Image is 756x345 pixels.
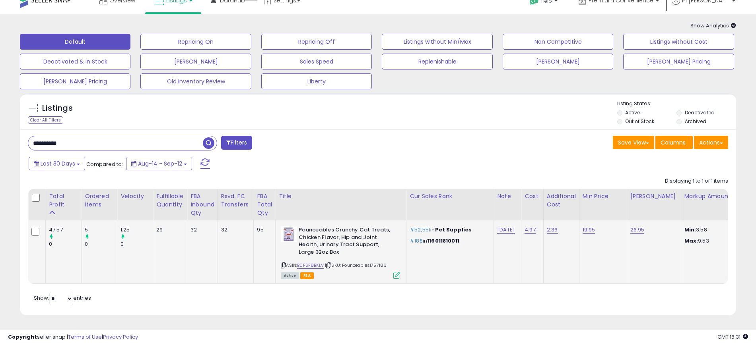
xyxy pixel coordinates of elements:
a: Privacy Policy [103,333,138,341]
div: ASIN: [281,226,400,278]
label: Active [625,109,640,116]
div: 1.25 [120,226,153,233]
button: [PERSON_NAME] [140,54,251,69]
div: 29 [156,226,181,233]
div: Cost [525,192,540,200]
span: Compared to: [86,160,123,168]
span: Columns [661,139,686,146]
span: #188 [410,237,423,245]
button: [PERSON_NAME] Pricing [20,73,130,89]
div: Additional Cost [547,192,576,209]
div: 0 [120,241,153,248]
b: Pounceables Crunchy Cat Treats, Chicken Flavor, Hip and Joint Health, Urinary Tract Support, Larg... [299,226,395,258]
a: 19.95 [583,226,595,234]
span: Show: entries [34,294,91,302]
span: Aug-14 - Sep-12 [138,160,182,168]
div: seller snap | | [8,333,138,341]
button: [PERSON_NAME] [503,54,613,69]
button: Last 30 Days [29,157,85,170]
span: Last 30 Days [41,160,75,168]
div: 0 [85,241,117,248]
div: 95 [257,226,269,233]
button: Sales Speed [261,54,372,69]
span: | SKU: Pounceables1757186 [325,262,387,268]
a: Terms of Use [68,333,102,341]
label: Deactivated [685,109,715,116]
button: Default [20,34,130,50]
div: Min Price [583,192,624,200]
button: Deactivated & In Stock [20,54,130,69]
button: Old Inventory Review [140,73,251,89]
a: [DATE] [497,226,515,234]
div: 47.57 [49,226,81,233]
div: 5 [85,226,117,233]
span: 116011810011 [427,237,459,245]
button: Repricing On [140,34,251,50]
button: Actions [694,136,728,149]
div: Displaying 1 to 1 of 1 items [665,177,728,185]
p: in [410,237,488,245]
div: 0 [49,241,81,248]
div: Clear All Filters [28,116,63,124]
span: #52,551 [410,226,430,233]
div: Fulfillable Quantity [156,192,184,209]
div: Total Profit [49,192,78,209]
span: Pet Supplies [435,226,472,233]
button: Save View [613,136,654,149]
div: 32 [221,226,248,233]
span: Show Analytics [690,22,736,29]
div: Ordered Items [85,192,114,209]
h5: Listings [42,103,73,114]
strong: Max: [684,237,698,245]
div: FBA Total Qty [257,192,272,217]
div: [PERSON_NAME] [630,192,678,200]
button: [PERSON_NAME] Pricing [623,54,734,69]
strong: Copyright [8,333,37,341]
span: FBA [300,272,314,279]
img: 41yKP1wscML._SL40_.jpg [281,226,297,242]
a: B0FSF8BKLV [297,262,324,269]
div: Note [497,192,518,200]
button: Aug-14 - Sep-12 [126,157,192,170]
button: Replenishable [382,54,492,69]
button: Columns [655,136,693,149]
button: Liberty [261,73,372,89]
p: in [410,226,488,233]
span: All listings currently available for purchase on Amazon [281,272,299,279]
p: 9.53 [684,237,750,245]
strong: Min: [684,226,696,233]
div: 32 [190,226,212,233]
button: Listings without Cost [623,34,734,50]
p: Listing States: [617,100,736,108]
button: Non Competitive [503,34,613,50]
div: Title [279,192,403,200]
div: Rsvd. FC Transfers [221,192,251,209]
a: 26.95 [630,226,645,234]
a: 2.36 [547,226,558,234]
button: Listings without Min/Max [382,34,492,50]
label: Out of Stock [625,118,654,125]
div: Velocity [120,192,150,200]
label: Archived [685,118,706,125]
button: Repricing Off [261,34,372,50]
a: 4.97 [525,226,536,234]
span: 2025-10-13 16:31 GMT [717,333,748,341]
p: 3.58 [684,226,750,233]
div: Cur Sales Rank [410,192,490,200]
button: Filters [221,136,252,150]
div: Markup Amount [684,192,753,200]
div: FBA inbound Qty [190,192,214,217]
